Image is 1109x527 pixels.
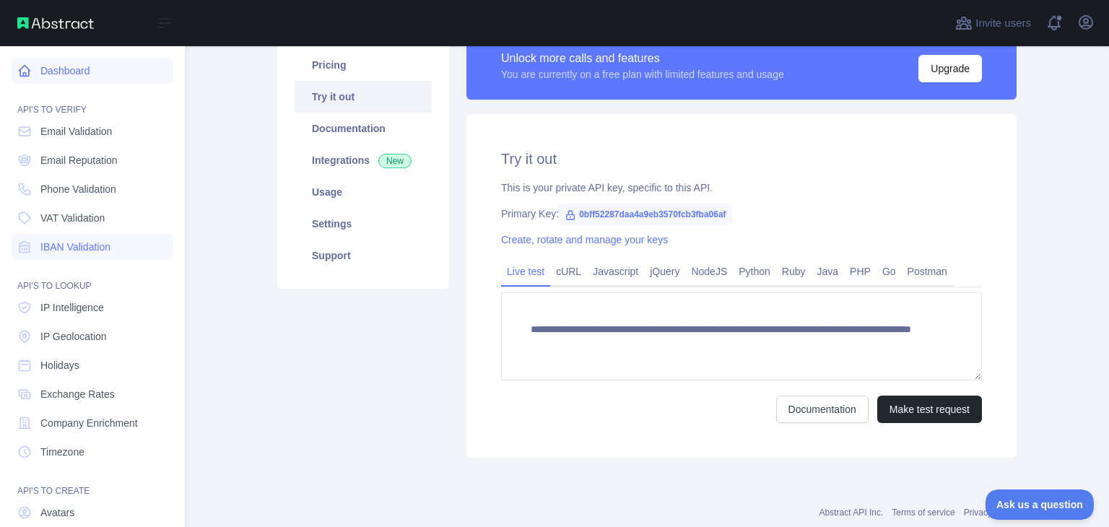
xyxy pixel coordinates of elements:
a: Support [295,240,432,271]
a: Live test [501,260,550,283]
a: Java [812,260,845,283]
a: Holidays [12,352,173,378]
span: Timezone [40,445,84,459]
a: Python [733,260,776,283]
span: 0bff52287daa4a9eb3570fcb3fba06af [559,204,731,225]
span: Phone Validation [40,182,116,196]
span: Avatars [40,505,74,520]
a: jQuery [644,260,685,283]
a: Terms of service [892,508,954,518]
span: Exchange Rates [40,387,115,401]
a: Integrations New [295,144,432,176]
div: API'S TO LOOKUP [12,263,173,292]
a: Go [877,260,902,283]
a: Javascript [587,260,644,283]
a: Usage [295,176,432,208]
a: Email Validation [12,118,173,144]
iframe: Toggle Customer Support [986,489,1095,520]
a: NodeJS [685,260,733,283]
a: Phone Validation [12,176,173,202]
a: Postman [902,260,953,283]
div: This is your private API key, specific to this API. [501,180,982,195]
h2: Try it out [501,149,982,169]
span: New [378,154,412,168]
span: Email Validation [40,124,112,139]
a: Try it out [295,81,432,113]
span: Company Enrichment [40,416,138,430]
a: Email Reputation [12,147,173,173]
a: IP Geolocation [12,323,173,349]
a: Dashboard [12,58,173,84]
span: VAT Validation [40,211,105,225]
div: API'S TO VERIFY [12,87,173,116]
span: Holidays [40,358,79,373]
a: Timezone [12,439,173,465]
span: IBAN Validation [40,240,110,254]
span: IP Geolocation [40,329,107,344]
a: Documentation [776,396,869,423]
div: API'S TO CREATE [12,468,173,497]
a: Abstract API Inc. [819,508,884,518]
a: IBAN Validation [12,234,173,260]
a: Exchange Rates [12,381,173,407]
a: Documentation [295,113,432,144]
span: IP Intelligence [40,300,104,315]
a: Privacy policy [964,508,1017,518]
a: Create, rotate and manage your keys [501,234,668,245]
img: Abstract API [17,17,94,29]
a: cURL [550,260,587,283]
div: You are currently on a free plan with limited features and usage [501,67,784,82]
div: Primary Key: [501,206,982,221]
div: Unlock more calls and features [501,50,784,67]
a: Company Enrichment [12,410,173,436]
span: Email Reputation [40,153,118,167]
a: Avatars [12,500,173,526]
a: Settings [295,208,432,240]
a: Pricing [295,49,432,81]
a: VAT Validation [12,205,173,231]
a: Ruby [776,260,812,283]
button: Make test request [877,396,982,423]
a: PHP [844,260,877,283]
a: IP Intelligence [12,295,173,321]
button: Invite users [952,12,1034,35]
button: Upgrade [918,55,982,82]
span: Invite users [975,15,1031,32]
